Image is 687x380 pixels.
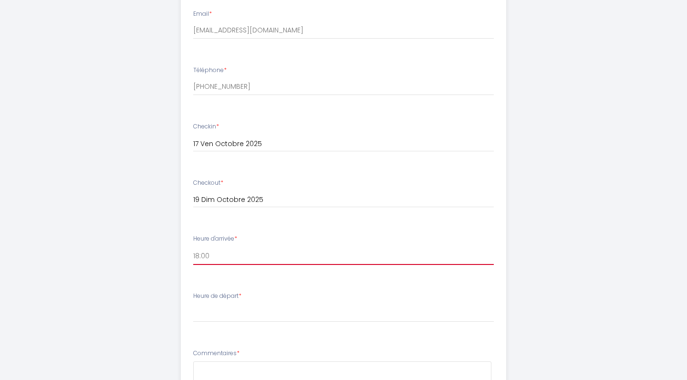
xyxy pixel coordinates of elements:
label: Heure de départ [193,292,241,301]
label: Checkin [193,122,219,131]
label: Checkout [193,179,223,188]
label: Téléphone [193,66,227,75]
label: Heure d'arrivée [193,234,237,243]
label: Commentaires [193,349,239,358]
label: Email [193,10,212,19]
